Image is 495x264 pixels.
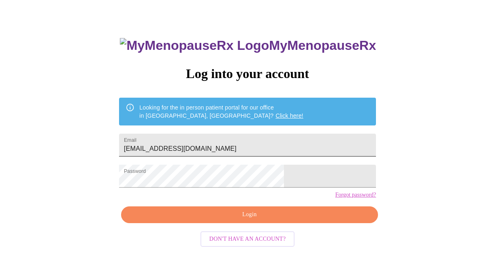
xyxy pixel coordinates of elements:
[119,66,376,81] h3: Log into your account
[120,38,269,53] img: MyMenopauseRx Logo
[335,192,376,198] a: Forgot password?
[121,206,378,223] button: Login
[198,235,297,242] a: Don't have an account?
[209,234,286,244] span: Don't have an account?
[130,210,369,220] span: Login
[139,100,304,123] div: Looking for the in person patient portal for our office in [GEOGRAPHIC_DATA], [GEOGRAPHIC_DATA]?
[276,112,304,119] a: Click here!
[200,231,295,247] button: Don't have an account?
[120,38,376,53] h3: MyMenopauseRx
